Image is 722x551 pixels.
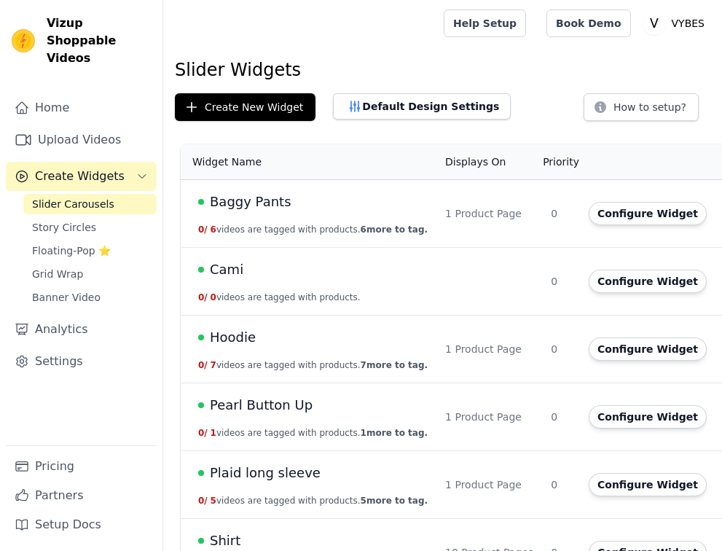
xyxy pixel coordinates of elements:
[361,224,428,235] span: 6 more to tag.
[198,470,204,476] span: Live Published
[445,477,533,492] div: 1 Product Page
[542,248,580,316] td: 0
[198,199,204,205] span: Live Published
[445,206,533,221] div: 1 Product Page
[181,144,436,180] th: Widget Name
[6,162,157,191] button: Create Widgets
[542,144,580,180] th: Priority
[584,103,699,117] a: How to setup?
[198,427,428,439] button: 0/ 1videos are tagged with products.1more to tag.
[210,259,243,280] span: Cami
[210,192,291,212] span: Baggy Pants
[542,316,580,383] td: 0
[210,531,240,551] span: Shirt
[198,428,208,438] span: 0 /
[12,29,35,52] img: Vizup
[444,9,526,37] a: Help Setup
[210,395,313,415] span: Pearl Button Up
[23,217,157,238] a: Story Circles
[198,335,204,340] span: Live Published
[445,410,533,424] div: 1 Product Page
[546,9,630,37] a: Book Demo
[32,267,83,281] span: Grid Wrap
[445,342,533,356] div: 1 Product Page
[589,270,707,293] button: Configure Widget
[32,220,96,235] span: Story Circles
[32,197,114,211] span: Slider Carousels
[35,168,125,185] span: Create Widgets
[584,93,699,121] button: How to setup?
[436,144,542,180] th: Displays On
[23,264,157,284] a: Grid Wrap
[175,58,710,82] h1: Slider Widgets
[6,93,157,122] a: Home
[198,496,208,506] span: 0 /
[211,224,216,235] span: 6
[23,194,157,214] a: Slider Carousels
[32,243,111,258] span: Floating-Pop ⭐
[32,290,101,305] span: Banner Video
[6,125,157,155] a: Upload Videos
[198,292,208,302] span: 0 /
[542,383,580,451] td: 0
[198,224,428,235] button: 0/ 6videos are tagged with products.6more to tag.
[198,359,428,371] button: 0/ 7videos are tagged with products.7more to tag.
[589,337,707,361] button: Configure Widget
[175,93,315,121] button: Create New Widget
[333,93,511,120] button: Default Design Settings
[198,292,361,303] button: 0/ 0videos are tagged with products.
[211,428,216,438] span: 1
[6,510,157,539] a: Setup Docs
[6,347,157,376] a: Settings
[6,481,157,510] a: Partners
[210,327,256,348] span: Hoodie
[643,10,710,36] button: V VYBES
[589,405,707,429] button: Configure Widget
[198,538,204,544] span: Live Published
[542,180,580,248] td: 0
[23,241,157,261] a: Floating-Pop ⭐
[211,360,216,370] span: 7
[6,315,157,344] a: Analytics
[361,496,428,506] span: 5 more to tag.
[666,10,710,36] p: VYBES
[650,16,659,31] text: V
[542,451,580,519] td: 0
[198,267,204,273] span: Live Published
[211,292,216,302] span: 0
[589,473,707,496] button: Configure Widget
[198,495,428,507] button: 0/ 5videos are tagged with products.5more to tag.
[198,402,204,408] span: Live Published
[361,360,428,370] span: 7 more to tag.
[23,287,157,308] a: Banner Video
[361,428,428,438] span: 1 more to tag.
[198,360,208,370] span: 0 /
[198,224,208,235] span: 0 /
[211,496,216,506] span: 5
[47,15,151,67] span: Vizup Shoppable Videos
[6,452,157,481] a: Pricing
[210,463,321,483] span: Plaid long sleeve
[589,202,707,225] button: Configure Widget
